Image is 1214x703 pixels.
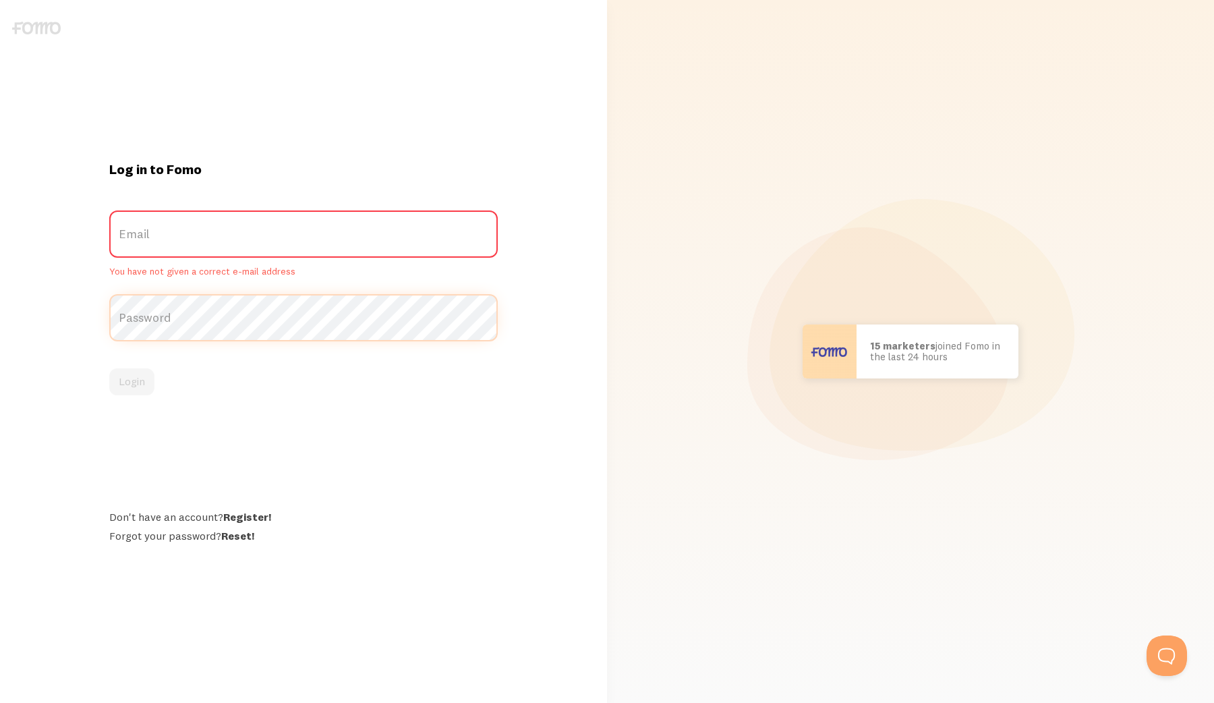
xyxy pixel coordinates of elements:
p: joined Fomo in the last 24 hours [870,341,1005,363]
label: Email [109,210,498,258]
img: fomo-logo-gray-b99e0e8ada9f9040e2984d0d95b3b12da0074ffd48d1e5cb62ac37fc77b0b268.svg [12,22,61,34]
a: Reset! [221,529,254,542]
b: 15 marketers [870,339,935,352]
div: Forgot your password? [109,529,498,542]
img: User avatar [803,325,857,378]
a: Register! [223,510,271,524]
div: Don't have an account? [109,510,498,524]
label: Password [109,294,498,341]
span: You have not given a correct e-mail address [109,266,498,278]
iframe: Help Scout Beacon - Open [1147,636,1187,676]
h1: Log in to Fomo [109,161,498,178]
